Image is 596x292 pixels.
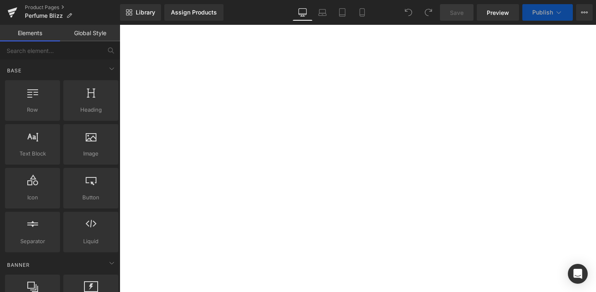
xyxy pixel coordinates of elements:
a: Tablet [332,4,352,21]
span: Text Block [7,149,58,158]
span: Icon [7,193,58,202]
a: Mobile [352,4,372,21]
span: Separator [7,237,58,246]
button: More [576,4,593,21]
button: Undo [400,4,417,21]
a: Global Style [60,25,120,41]
span: Base [6,67,22,74]
a: Preview [477,4,519,21]
a: New Library [120,4,161,21]
span: Row [7,105,58,114]
div: Assign Products [171,9,217,16]
span: Save [450,8,464,17]
span: Library [136,9,155,16]
span: Button [66,193,116,202]
div: Open Intercom Messenger [568,264,588,284]
a: Product Pages [25,4,120,11]
span: Heading [66,105,116,114]
span: Liquid [66,237,116,246]
span: Publish [532,9,553,16]
a: Desktop [293,4,312,21]
span: Banner [6,261,31,269]
span: Image [66,149,116,158]
span: Preview [487,8,509,17]
button: Redo [420,4,437,21]
a: Laptop [312,4,332,21]
button: Publish [522,4,573,21]
span: Perfume Blizz [25,12,63,19]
